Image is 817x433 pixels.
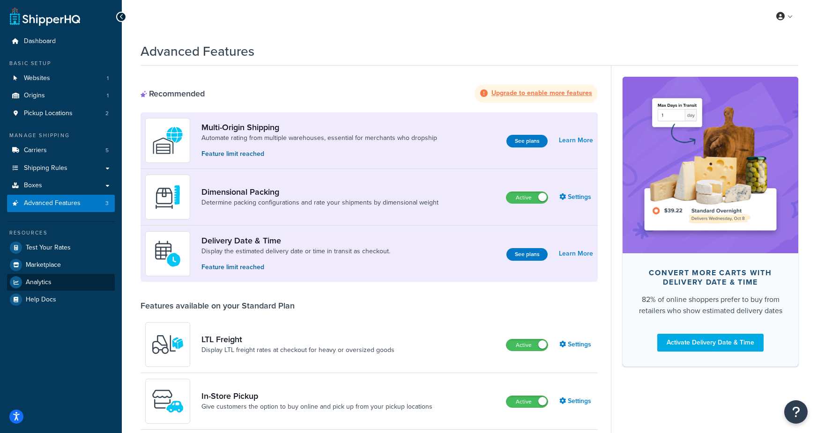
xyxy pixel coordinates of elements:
[141,88,205,99] div: Recommended
[7,229,115,237] div: Resources
[7,87,115,104] li: Origins
[506,396,548,407] label: Active
[151,328,184,361] img: y79ZsPf0fXUFUhFXDzUgf+ktZg5F2+ohG75+v3d2s1D9TjoU8PiyCIluIjV41seZevKCRuEjTPPOKHJsQcmKCXGdfprl3L4q7...
[559,247,593,260] a: Learn More
[24,110,73,117] span: Pickup Locations
[201,247,390,256] a: Display the estimated delivery date or time in transit as checkout.
[559,338,593,351] a: Settings
[24,147,47,154] span: Carriers
[7,274,115,291] a: Analytics
[7,177,115,194] a: Boxes
[24,92,45,100] span: Origins
[201,334,394,345] a: LTL Freight
[7,105,115,122] li: Pickup Locations
[638,268,783,287] div: Convert more carts with delivery date & time
[7,257,115,273] a: Marketplace
[151,181,184,213] img: DTVBYsAAAAAASUVORK5CYII=
[201,187,438,197] a: Dimensional Packing
[105,110,109,117] span: 2
[7,291,115,308] a: Help Docs
[638,294,783,316] div: 82% of online shoppers prefer to buy from retailers who show estimated delivery dates
[7,70,115,87] a: Websites1
[201,391,432,401] a: In-Store Pickup
[7,142,115,159] li: Carriers
[559,395,593,408] a: Settings
[7,59,115,67] div: Basic Setup
[201,122,437,132] a: Multi-Origin Shipping
[105,199,109,207] span: 3
[7,70,115,87] li: Websites
[24,37,56,45] span: Dashboard
[506,339,548,351] label: Active
[7,105,115,122] a: Pickup Locations2
[26,244,71,252] span: Test Your Rates
[559,134,593,147] a: Learn More
[24,199,81,207] span: Advanced Features
[559,191,593,204] a: Settings
[7,33,115,50] a: Dashboard
[201,402,432,411] a: Give customers the option to buy online and pick up from your pickup locations
[26,296,56,304] span: Help Docs
[105,147,109,154] span: 5
[506,248,548,261] button: See plans
[26,279,52,286] span: Analytics
[7,87,115,104] a: Origins1
[491,88,592,98] strong: Upgrade to enable more features
[7,160,115,177] a: Shipping Rules
[107,74,109,82] span: 1
[7,142,115,159] a: Carriers5
[201,345,394,355] a: Display LTL freight rates at checkout for heavy or oversized goods
[151,237,184,270] img: gfkeb5ejjkALwAAAABJRU5ErkJggg==
[201,198,438,207] a: Determine packing configurations and rate your shipments by dimensional weight
[7,195,115,212] li: Advanced Features
[7,132,115,139] div: Manage Shipping
[141,301,295,311] div: Features available on your Standard Plan
[506,192,548,203] label: Active
[637,91,784,239] img: feature-image-ddt-36eae7f7280da8017bfb280eaccd9c446f90b1fe08728e4019434db127062ab4.png
[107,92,109,100] span: 1
[201,262,390,272] p: Feature limit reached
[7,239,115,256] a: Test Your Rates
[141,42,254,60] h1: Advanced Features
[784,400,808,424] button: Open Resource Center
[201,149,437,159] p: Feature limit reached
[24,164,67,172] span: Shipping Rules
[26,261,61,269] span: Marketplace
[7,195,115,212] a: Advanced Features3
[201,235,390,246] a: Delivery Date & Time
[506,135,548,147] button: See plans
[24,74,50,82] span: Websites
[151,124,184,157] img: WatD5o0RtDAAAAAElFTkSuQmCC
[24,182,42,190] span: Boxes
[151,385,184,418] img: wfgcfpwTIucLEAAAAASUVORK5CYII=
[201,133,437,143] a: Automate rating from multiple warehouses, essential for merchants who dropship
[657,334,764,352] a: Activate Delivery Date & Time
